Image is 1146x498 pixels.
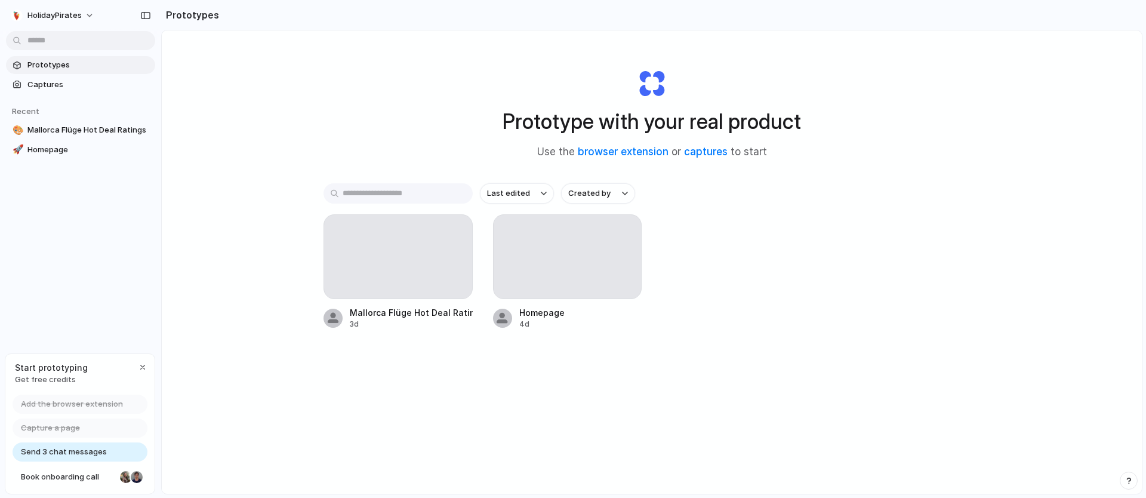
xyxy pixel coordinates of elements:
span: Get free credits [15,374,88,386]
div: 🎨 [13,124,21,137]
span: Created by [568,187,611,199]
div: 🚀 [13,143,21,156]
div: Homepage [519,306,565,319]
span: HolidayPirates [27,10,82,21]
span: Prototypes [27,59,150,71]
span: Mallorca Flüge Hot Deal Ratings [27,124,150,136]
span: Send 3 chat messages [21,446,107,458]
span: Book onboarding call [21,471,115,483]
a: Homepage4d [493,214,642,330]
button: 🎨 [11,124,23,136]
a: 🚀Homepage [6,141,155,159]
span: Homepage [27,144,150,156]
a: Prototypes [6,56,155,74]
span: Start prototyping [15,361,88,374]
a: browser extension [578,146,668,158]
div: 4d [519,319,565,330]
button: Created by [561,183,635,204]
div: Nicole Kubica [119,470,133,484]
span: Last edited [487,187,530,199]
span: Use the or to start [537,145,767,160]
span: Recent [12,106,39,116]
div: 3d [350,319,473,330]
button: 🚀 [11,144,23,156]
span: Captures [27,79,150,91]
button: HolidayPirates [6,6,100,25]
a: Book onboarding call [13,468,147,487]
a: Mallorca Flüge Hot Deal Ratings3d [324,214,473,330]
span: Capture a page [21,422,80,434]
a: Captures [6,76,155,94]
div: Christian Iacullo [130,470,144,484]
div: Mallorca Flüge Hot Deal Ratings [350,306,473,319]
button: Last edited [480,183,554,204]
h1: Prototype with your real product [503,106,801,137]
span: Add the browser extension [21,398,123,410]
a: captures [684,146,728,158]
h2: Prototypes [161,8,219,22]
a: 🎨Mallorca Flüge Hot Deal Ratings [6,121,155,139]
